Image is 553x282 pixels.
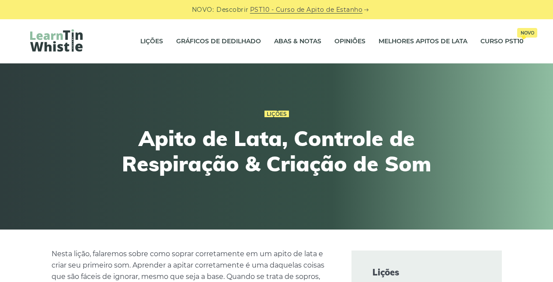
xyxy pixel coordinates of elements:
a: Abas & Notas [274,31,321,52]
span: Lições [372,266,481,279]
a: Gráficos de dedilhado [176,31,261,52]
a: Lições [264,111,289,118]
font: Curso PST10 [480,36,523,46]
a: Melhores apitos de lata [379,31,467,52]
a: Opiniões [334,31,365,52]
a: Curso PST10Novo [480,31,523,52]
a: Lições [140,31,163,52]
span: Novo [517,28,537,38]
h1: Apito de Lata, Controle de Respiração & Criação de Som [116,126,438,176]
img: LearnTinWhistle.com [30,29,83,52]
